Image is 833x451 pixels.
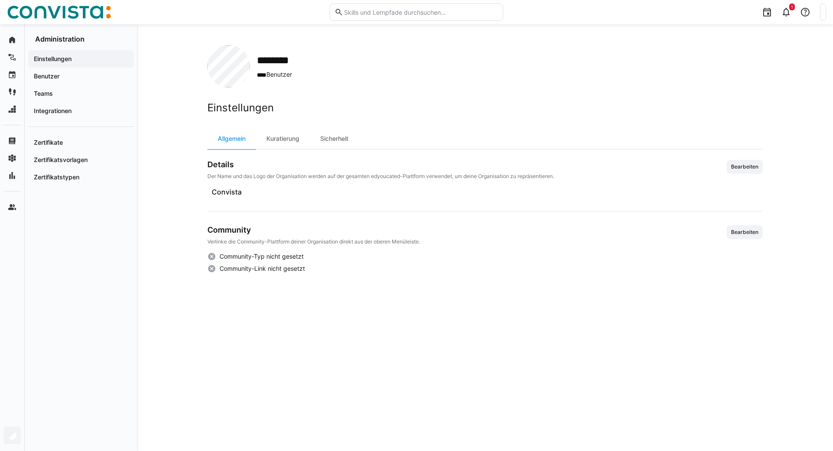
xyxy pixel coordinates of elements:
[310,128,359,149] div: Sicherheit
[730,229,759,236] span: Bearbeiten
[212,187,242,197] span: Convista
[207,238,420,245] p: Verlinke die Community-Plattform deiner Organisation direkt aus der oberen Menüleiste.
[343,8,498,16] input: Skills und Lernpfade durchsuchen…
[207,173,554,180] p: Der Name und das Logo der Organisation werden auf der gesamten edyoucated-Plattform verwendet, um...
[207,101,763,114] h2: Einstellungen
[791,4,793,10] span: 1
[727,160,763,174] button: Bearbeiten
[207,160,554,169] h3: Details
[220,252,304,261] span: Community-Typ nicht gesetzt
[727,225,763,239] button: Bearbeiten
[256,128,310,149] div: Kuratierung
[257,70,292,79] span: Benutzer
[220,264,305,273] span: Community-Link nicht gesetzt
[730,163,759,170] span: Bearbeiten
[207,128,256,149] div: Allgemein
[207,225,420,235] h3: Community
